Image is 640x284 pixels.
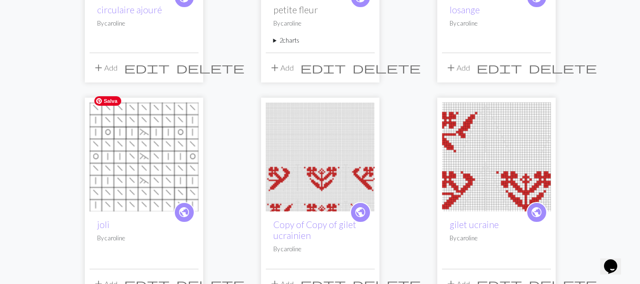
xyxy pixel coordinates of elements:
span: delete [176,61,244,74]
p: By caroline [97,19,191,28]
button: Delete [525,59,600,77]
i: Edit [477,62,522,73]
i: public [178,203,190,222]
span: public [354,205,366,220]
a: public [350,202,371,223]
span: add [269,61,280,74]
a: public [174,202,195,223]
span: edit [300,61,346,74]
span: edit [477,61,522,74]
span: add [93,61,104,74]
span: edit [124,61,170,74]
i: public [531,203,542,222]
iframe: chat widget [600,246,631,275]
button: Add [266,59,297,77]
span: Salva [94,96,121,106]
button: Add [90,59,121,77]
a: joli [97,219,109,230]
p: By caroline [273,19,367,28]
i: Edit [124,62,170,73]
a: Copy of Copy of gilet ucrainien [273,219,356,241]
a: circulaire ajouré [97,4,162,15]
p: By caroline [450,234,543,243]
a: Copy of Copy of gilet ucrainien [266,151,375,160]
a: joli [90,151,198,160]
img: gilet ucraine [442,102,551,211]
span: public [178,205,190,220]
span: delete [352,61,421,74]
span: delete [529,61,597,74]
h2: petite fleur [273,4,367,15]
img: Copy of Copy of gilet ucrainien [266,102,375,211]
a: losange [450,4,480,15]
button: Delete [173,59,248,77]
button: Edit [297,59,349,77]
button: Edit [473,59,525,77]
i: public [354,203,366,222]
i: Edit [300,62,346,73]
p: By caroline [97,234,191,243]
button: Delete [349,59,424,77]
button: Add [442,59,473,77]
span: public [531,205,542,220]
a: gilet ucraine [442,151,551,160]
span: add [445,61,457,74]
a: gilet ucraine [450,219,499,230]
p: By caroline [273,245,367,254]
img: joli [90,102,198,211]
summary: 2charts [273,36,367,45]
p: By caroline [450,19,543,28]
button: Edit [121,59,173,77]
a: public [526,202,547,223]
